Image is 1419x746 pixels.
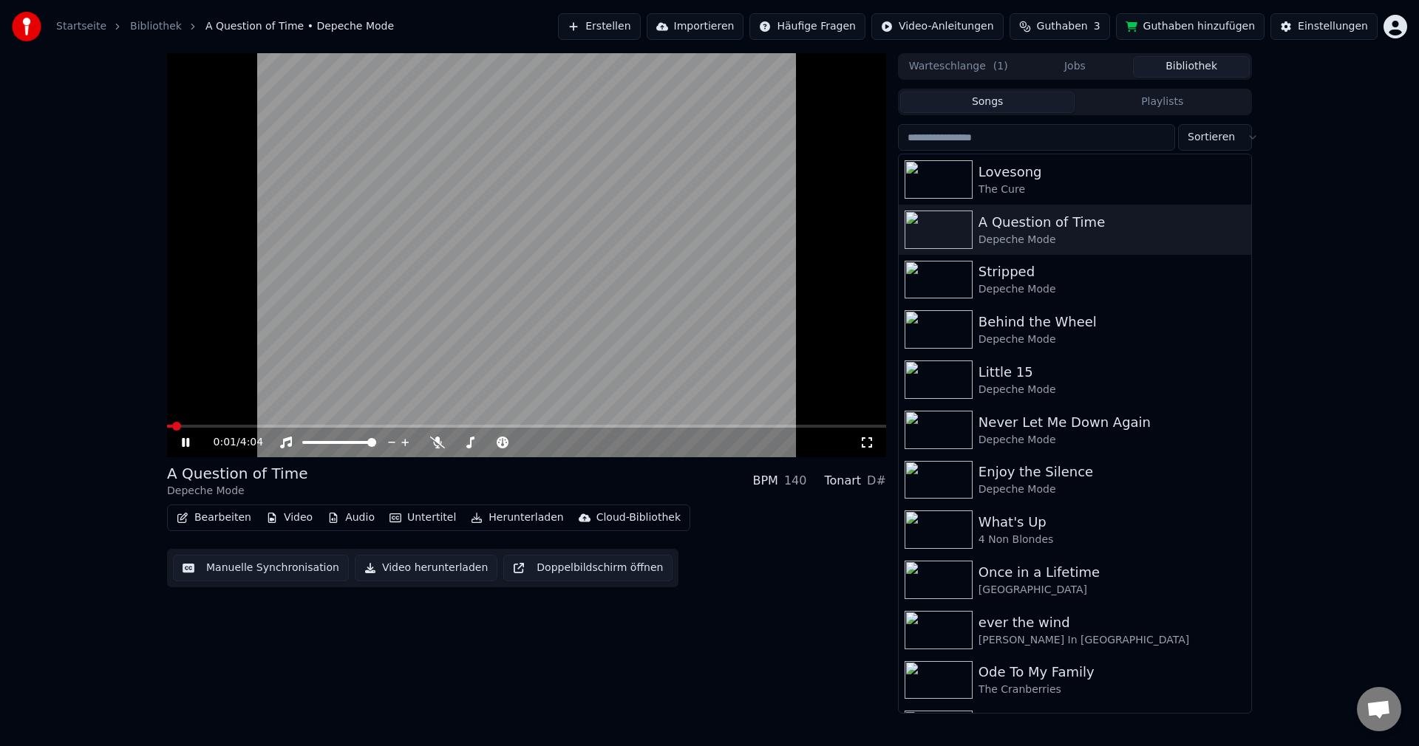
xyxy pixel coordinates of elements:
span: ( 1 ) [993,59,1008,74]
button: Untertitel [384,507,462,528]
button: Jobs [1017,56,1134,78]
button: Manuelle Synchronisation [173,555,349,581]
button: Bibliothek [1133,56,1250,78]
button: Songs [900,92,1075,113]
span: 4:04 [240,435,263,450]
a: Startseite [56,19,106,34]
div: [PERSON_NAME] In [GEOGRAPHIC_DATA] [979,633,1245,648]
div: D# [867,472,886,490]
div: [GEOGRAPHIC_DATA] [979,583,1245,598]
div: Cloud-Bibliothek [596,510,681,525]
div: Depeche Mode [979,482,1245,497]
span: A Question of Time • Depeche Mode [205,19,394,34]
button: Einstellungen [1270,13,1378,40]
div: When You're Gone [979,712,1245,733]
button: Erstellen [558,13,640,40]
div: Depeche Mode [979,233,1245,247]
button: Herunterladen [465,507,569,528]
div: Stripped [979,261,1245,282]
button: Warteschlange [900,56,1017,78]
div: The Cranberries [979,682,1245,697]
a: Bibliothek [130,19,182,34]
div: What's Up [979,512,1245,533]
div: BPM [752,472,777,490]
nav: breadcrumb [56,19,394,34]
button: Guthaben hinzufügen [1116,13,1265,40]
button: Video herunterladen [355,555,497,581]
div: The Cure [979,182,1245,197]
div: Depeche Mode [979,433,1245,448]
div: Enjoy the Silence [979,462,1245,482]
div: Depeche Mode [167,484,307,499]
button: Häufige Fragen [749,13,865,40]
div: A Question of Time [167,463,307,484]
button: Video [260,507,319,528]
span: Guthaben [1037,19,1088,34]
div: 140 [784,472,807,490]
div: 4 Non Blondes [979,533,1245,547]
div: Behind the Wheel [979,312,1245,332]
div: Ode To My Family [979,662,1245,682]
img: youka [12,12,41,41]
button: Playlists [1075,92,1250,113]
div: Never Let Me Down Again [979,412,1245,433]
button: Audio [321,507,381,528]
div: / [214,435,249,450]
div: ever the wind [979,612,1245,633]
div: Little 15 [979,362,1245,383]
span: Sortieren [1188,130,1235,145]
div: Lovesong [979,162,1245,182]
a: Chat öffnen [1357,687,1401,731]
div: Depeche Mode [979,332,1245,347]
button: Bearbeiten [171,507,257,528]
div: Once in a Lifetime [979,562,1245,583]
button: Video-Anleitungen [871,13,1004,40]
span: 0:01 [214,435,236,450]
button: Importieren [647,13,744,40]
div: A Question of Time [979,212,1245,233]
div: Depeche Mode [979,383,1245,397]
div: Einstellungen [1298,19,1368,34]
button: Doppelbildschirm öffnen [503,555,673,581]
div: Tonart [824,472,861,490]
button: Guthaben3 [1010,13,1110,40]
div: Depeche Mode [979,282,1245,297]
span: 3 [1094,19,1100,34]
